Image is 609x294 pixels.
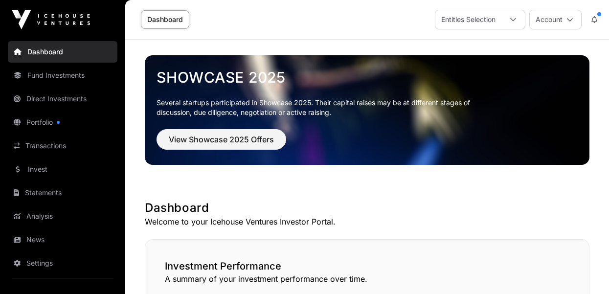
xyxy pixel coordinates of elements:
a: Statements [8,182,117,204]
a: Settings [8,252,117,274]
a: Dashboard [141,10,189,29]
a: Analysis [8,205,117,227]
button: View Showcase 2025 Offers [157,129,286,150]
a: Invest [8,158,117,180]
a: Transactions [8,135,117,157]
p: A summary of your investment performance over time. [165,273,569,285]
a: Direct Investments [8,88,117,110]
p: Welcome to your Icehouse Ventures Investor Portal. [145,216,589,227]
h1: Dashboard [145,200,589,216]
span: View Showcase 2025 Offers [169,134,274,145]
img: Icehouse Ventures Logo [12,10,90,29]
h2: Investment Performance [165,259,569,273]
p: Several startups participated in Showcase 2025. Their capital raises may be at different stages o... [157,98,485,117]
a: Dashboard [8,41,117,63]
a: News [8,229,117,250]
a: Portfolio [8,112,117,133]
a: View Showcase 2025 Offers [157,139,286,149]
button: Account [529,10,582,29]
a: Showcase 2025 [157,68,578,86]
div: Entities Selection [435,10,501,29]
img: Showcase 2025 [145,55,589,165]
a: Fund Investments [8,65,117,86]
iframe: Chat Widget [560,247,609,294]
